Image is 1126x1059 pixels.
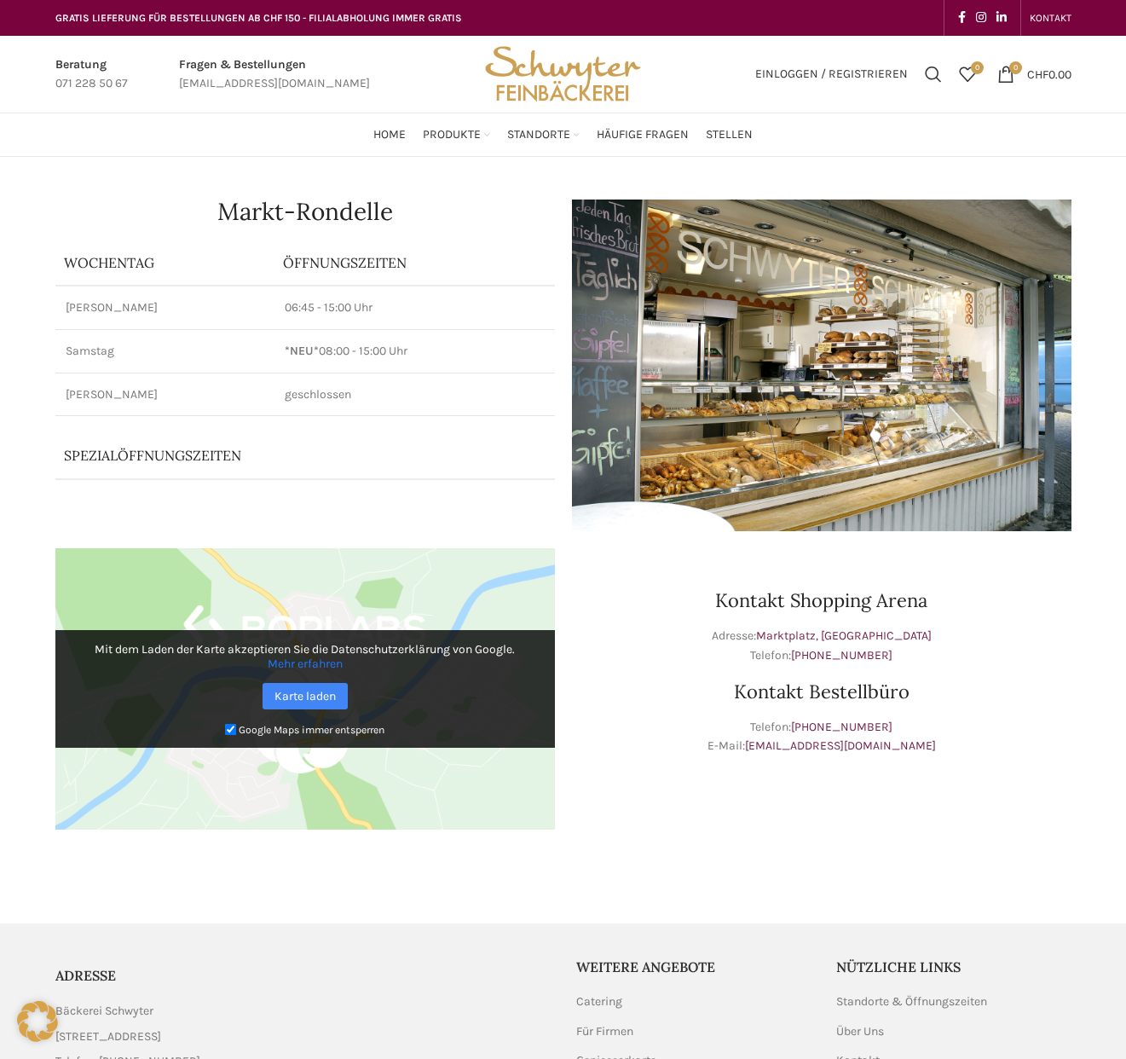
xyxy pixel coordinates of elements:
p: geschlossen [285,386,544,403]
a: [PHONE_NUMBER] [791,720,892,734]
span: [STREET_ADDRESS] [55,1027,161,1046]
a: Für Firmen [576,1023,635,1040]
p: 08:00 - 15:00 Uhr [285,343,544,360]
a: Über Uns [836,1023,886,1040]
a: [EMAIL_ADDRESS][DOMAIN_NAME] [745,738,936,753]
h3: Kontakt Bestellbüro [572,682,1071,701]
h1: Markt-Rondelle [55,200,555,223]
bdi: 0.00 [1027,67,1071,81]
span: Häufige Fragen [597,127,689,143]
a: Facebook social link [953,6,971,30]
p: Mit dem Laden der Karte akzeptieren Sie die Datenschutzerklärung von Google. [67,642,543,671]
span: Standorte [507,127,570,143]
a: Stellen [706,118,753,152]
div: Meine Wunschliste [950,57,985,91]
span: ADRESSE [55,967,116,984]
a: Einloggen / Registrieren [747,57,916,91]
p: Spezialöffnungszeiten [64,446,499,465]
span: KONTAKT [1030,12,1071,24]
a: Mehr erfahren [268,657,343,671]
p: Wochentag [64,253,267,272]
small: Google Maps immer entsperren [239,724,384,736]
p: Telefon: E-Mail: [572,718,1071,756]
span: Stellen [706,127,753,143]
h3: Kontakt Shopping Arena [572,591,1071,610]
span: Bäckerei Schwyter [55,1002,153,1021]
a: Linkedin social link [991,6,1012,30]
span: Produkte [423,127,481,143]
a: Häufige Fragen [597,118,689,152]
div: Secondary navigation [1021,1,1080,35]
a: Home [373,118,406,152]
span: GRATIS LIEFERUNG FÜR BESTELLUNGEN AB CHF 150 - FILIALABHOLUNG IMMER GRATIS [55,12,462,24]
p: Adresse: Telefon: [572,627,1071,665]
a: Marktplatz, [GEOGRAPHIC_DATA] [756,628,932,643]
a: [PHONE_NUMBER] [791,648,892,663]
div: Main navigation [47,118,1080,152]
span: Einloggen / Registrieren [755,68,908,80]
a: Catering [576,993,624,1010]
img: Google Maps [55,548,555,830]
img: Bäckerei Schwyter [479,36,646,113]
a: Site logo [479,66,646,80]
h5: Nützliche Links [836,958,1071,976]
p: Samstag [66,343,265,360]
h5: Weitere Angebote [576,958,811,976]
a: Standorte & Öffnungszeiten [836,993,989,1010]
span: 0 [1009,61,1022,74]
a: Karte laden [263,683,348,709]
a: Infobox link [179,55,370,94]
p: [PERSON_NAME] [66,386,265,403]
a: Infobox link [55,55,128,94]
a: Standorte [507,118,580,152]
p: [PERSON_NAME] [66,299,265,316]
a: Produkte [423,118,490,152]
span: 0 [971,61,984,74]
input: Google Maps immer entsperren [225,724,236,735]
p: ÖFFNUNGSZEITEN [283,253,546,272]
a: 0 [950,57,985,91]
a: 0 CHF0.00 [989,57,1080,91]
a: Suchen [916,57,950,91]
span: CHF [1027,67,1048,81]
p: 06:45 - 15:00 Uhr [285,299,544,316]
a: KONTAKT [1030,1,1071,35]
a: Instagram social link [971,6,991,30]
span: Home [373,127,406,143]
